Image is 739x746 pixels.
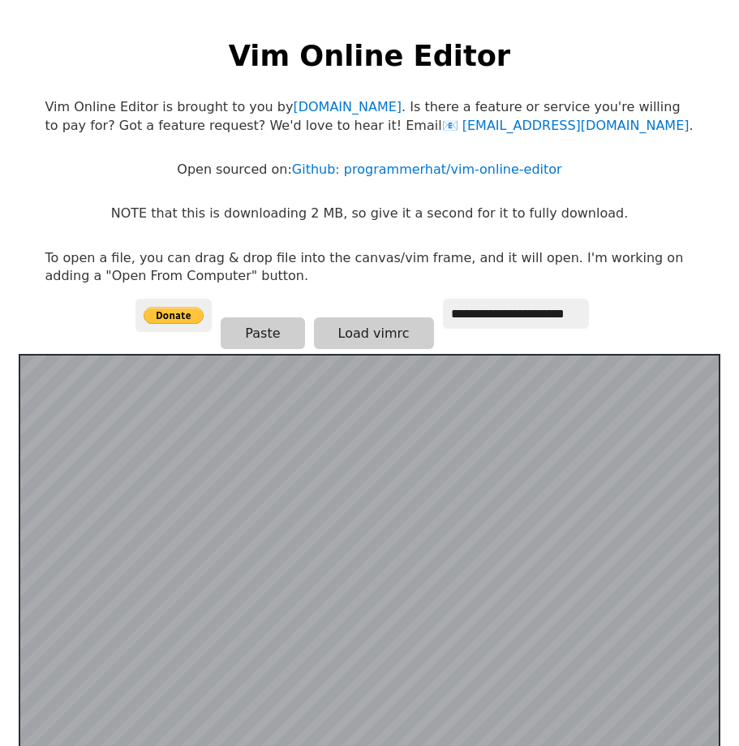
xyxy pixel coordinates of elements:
[221,317,304,349] button: Paste
[442,118,690,133] a: [EMAIL_ADDRESS][DOMAIN_NAME]
[45,249,694,286] p: To open a file, you can drag & drop file into the canvas/vim frame, and it will open. I'm working...
[45,98,694,135] p: Vim Online Editor is brought to you by . Is there a feature or service you're willing to pay for?...
[314,317,434,349] button: Load vimrc
[177,161,561,179] p: Open sourced on:
[229,36,510,75] h1: Vim Online Editor
[111,205,628,222] p: NOTE that this is downloading 2 MB, so give it a second for it to fully download.
[293,99,402,114] a: [DOMAIN_NAME]
[292,162,562,177] a: Github: programmerhat/vim-online-editor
